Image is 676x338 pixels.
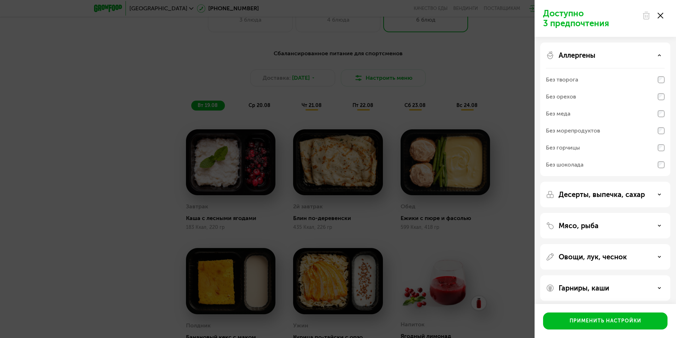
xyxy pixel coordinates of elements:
[546,92,576,101] div: Без орехов
[559,284,609,292] p: Гарниры, каши
[570,317,641,325] div: Применить настройки
[546,160,583,169] div: Без шоколада
[543,9,638,28] p: Доступно 3 предпочтения
[546,109,570,118] div: Без меда
[546,143,580,152] div: Без горчицы
[559,221,599,230] p: Мясо, рыба
[546,75,578,84] div: Без творога
[559,51,595,60] p: Аллергены
[559,190,645,199] p: Десерты, выпечка, сахар
[559,253,627,261] p: Овощи, лук, чеснок
[546,126,600,135] div: Без морепродуктов
[543,312,668,329] button: Применить настройки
